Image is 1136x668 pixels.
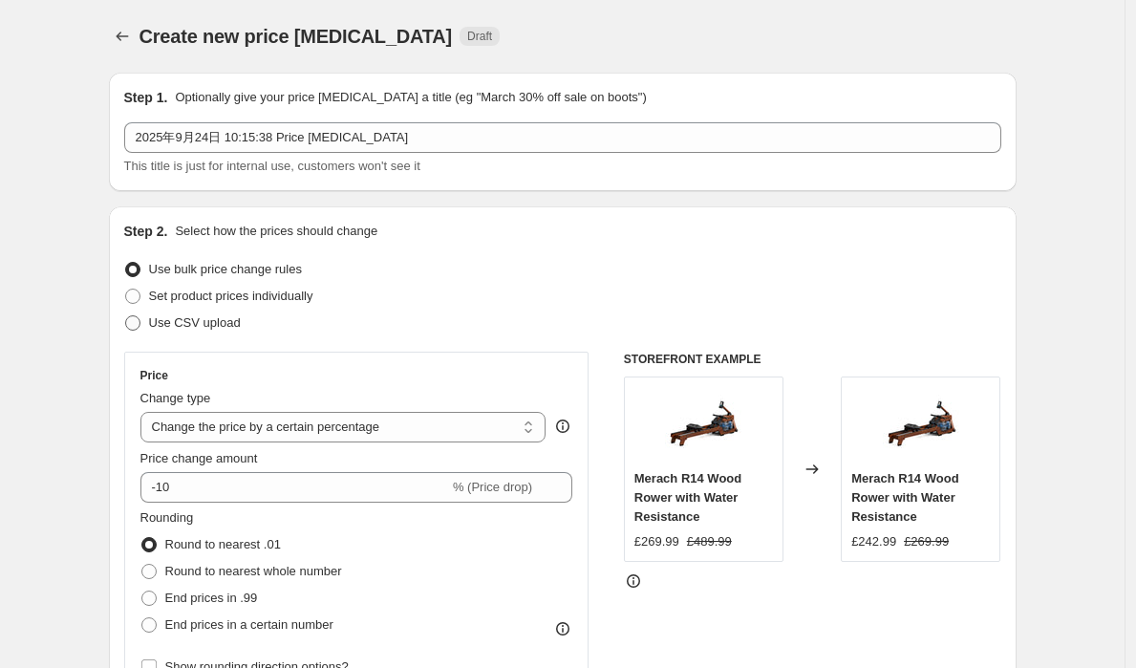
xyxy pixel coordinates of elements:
span: Set product prices individually [149,289,313,303]
img: merach_r14_wooden_rowing_machine_80x.jpg [665,387,741,463]
div: help [553,417,572,436]
span: % (Price drop) [453,480,532,494]
strike: £269.99 [904,532,949,551]
span: Merach R14 Wood Rower with Water Resistance [851,471,958,524]
span: Merach R14 Wood Rower with Water Resistance [634,471,741,524]
span: Create new price [MEDICAL_DATA] [139,26,453,47]
h2: Step 1. [124,88,168,107]
span: Use CSV upload [149,315,241,330]
h6: STOREFRONT EXAMPLE [624,352,1001,367]
h2: Step 2. [124,222,168,241]
span: End prices in .99 [165,591,258,605]
input: -15 [140,472,449,503]
span: Draft [467,29,492,44]
strike: £489.99 [687,532,732,551]
div: £242.99 [851,532,896,551]
img: merach_r14_wooden_rowing_machine_80x.jpg [883,387,959,463]
input: 30% off holiday sale [124,122,1001,153]
h3: Price [140,368,168,383]
span: Price change amount [140,451,258,465]
span: End prices in a certain number [165,617,333,632]
span: Use bulk price change rules [149,262,302,276]
p: Select how the prices should change [175,222,377,241]
span: This title is just for internal use, customers won't see it [124,159,420,173]
span: Change type [140,391,211,405]
span: Round to nearest .01 [165,537,281,551]
span: Round to nearest whole number [165,564,342,578]
span: Rounding [140,510,194,525]
p: Optionally give your price [MEDICAL_DATA] a title (eg "March 30% off sale on boots") [175,88,646,107]
div: £269.99 [634,532,679,551]
button: Price change jobs [109,23,136,50]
